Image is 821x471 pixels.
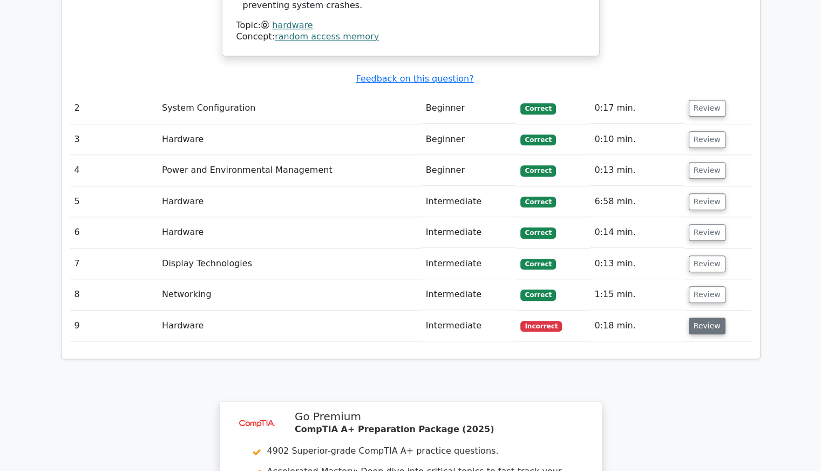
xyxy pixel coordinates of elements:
a: Feedback on this question? [356,73,473,84]
td: 5 [70,186,158,217]
a: random access memory [275,31,379,42]
span: Correct [520,165,555,176]
div: Topic: [236,20,585,31]
td: Beginner [422,155,517,186]
td: 6 [70,217,158,248]
td: Networking [158,279,422,310]
td: Intermediate [422,186,517,217]
td: 7 [70,248,158,279]
span: Correct [520,134,555,145]
td: 0:17 min. [590,93,684,124]
span: Correct [520,103,555,114]
button: Review [689,318,725,334]
a: hardware [272,20,313,30]
td: 0:18 min. [590,311,684,341]
button: Review [689,286,725,303]
td: Hardware [158,186,422,217]
button: Review [689,162,725,179]
td: Intermediate [422,279,517,310]
span: Correct [520,259,555,270]
button: Review [689,100,725,117]
span: Incorrect [520,321,562,332]
span: Correct [520,290,555,300]
button: Review [689,131,725,148]
td: Intermediate [422,248,517,279]
td: 0:13 min. [590,248,684,279]
td: 8 [70,279,158,310]
td: Beginner [422,93,517,124]
td: 9 [70,311,158,341]
td: Intermediate [422,217,517,248]
td: 1:15 min. [590,279,684,310]
td: 2 [70,93,158,124]
td: 0:14 min. [590,217,684,248]
button: Review [689,255,725,272]
td: Hardware [158,217,422,248]
td: 0:13 min. [590,155,684,186]
span: Correct [520,197,555,207]
td: 6:58 min. [590,186,684,217]
div: Concept: [236,31,585,43]
td: 4 [70,155,158,186]
span: Correct [520,227,555,238]
td: System Configuration [158,93,422,124]
td: Display Technologies [158,248,422,279]
td: Beginner [422,124,517,155]
button: Review [689,193,725,210]
td: 3 [70,124,158,155]
td: Intermediate [422,311,517,341]
button: Review [689,224,725,241]
td: Power and Environmental Management [158,155,422,186]
td: Hardware [158,124,422,155]
td: 0:10 min. [590,124,684,155]
td: Hardware [158,311,422,341]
